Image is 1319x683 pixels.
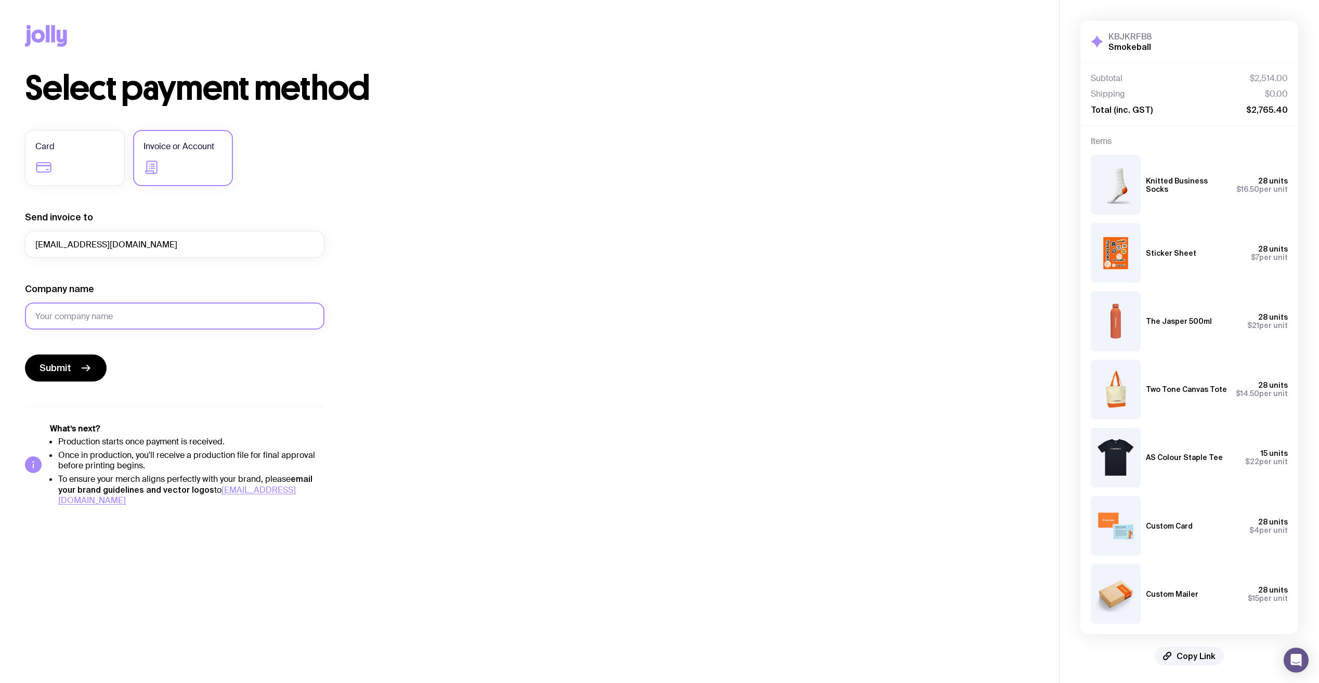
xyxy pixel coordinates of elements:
h3: The Jasper 500ml [1146,317,1212,325]
h5: What’s next? [50,424,324,434]
span: 28 units [1258,381,1288,389]
h1: Select payment method [25,72,1034,105]
label: Send invoice to [25,211,93,224]
button: Submit [25,354,107,382]
div: Open Intercom Messenger [1284,648,1309,673]
span: Submit [40,362,71,374]
span: 28 units [1258,313,1288,321]
input: Your company name [25,303,324,330]
label: Company name [25,283,94,295]
span: 15 units [1261,449,1288,457]
h3: Two Tone Canvas Tote [1146,385,1227,393]
span: Card [35,140,55,153]
span: $2,514.00 [1250,73,1288,84]
h3: KBJKRFB8 [1108,31,1152,42]
span: per unit [1236,185,1288,193]
h3: Sticker Sheet [1146,249,1196,257]
h2: Smokeball [1108,42,1152,52]
span: $16.50 [1236,185,1259,193]
span: Copy Link [1177,651,1216,661]
h3: Custom Card [1146,522,1193,530]
h3: Custom Mailer [1146,590,1198,598]
span: $7 [1251,253,1259,261]
span: Total (inc. GST) [1091,104,1153,115]
span: per unit [1236,389,1288,398]
span: 28 units [1258,586,1288,594]
span: 28 units [1258,518,1288,526]
span: $0.00 [1265,89,1288,99]
span: Subtotal [1091,73,1122,84]
span: $15 [1248,594,1259,602]
span: 28 units [1258,177,1288,185]
span: $22 [1245,457,1259,466]
span: Shipping [1091,89,1125,99]
span: per unit [1247,321,1288,330]
span: per unit [1249,526,1288,534]
a: [EMAIL_ADDRESS][DOMAIN_NAME] [58,484,296,506]
span: Invoice or Account [143,140,214,153]
span: per unit [1248,594,1288,602]
span: per unit [1245,457,1288,466]
span: 28 units [1258,245,1288,253]
input: accounts@company.com [25,231,324,258]
h3: Knitted Business Socks [1146,177,1228,193]
h3: AS Colour Staple Tee [1146,453,1223,462]
span: per unit [1251,253,1288,261]
button: Copy Link [1155,647,1224,665]
span: $21 [1247,321,1259,330]
span: $2,765.40 [1246,104,1288,115]
li: Once in production, you'll receive a production file for final approval before printing begins. [58,450,324,471]
h4: Items [1091,136,1288,147]
span: $4 [1249,526,1259,534]
span: $14.50 [1236,389,1259,398]
li: To ensure your merch aligns perfectly with your brand, please to [58,474,324,506]
li: Production starts once payment is received. [58,437,324,447]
